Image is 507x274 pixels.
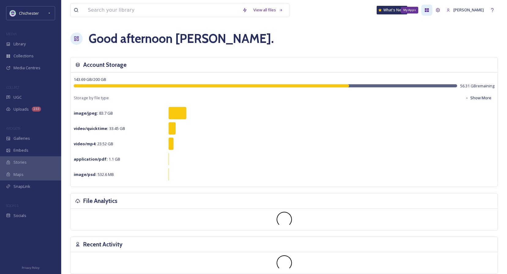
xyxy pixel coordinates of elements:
span: [PERSON_NAME] [453,7,484,13]
span: Uploads [13,106,29,112]
span: SOCIALS [6,203,18,208]
span: Stories [13,159,27,165]
span: Embeds [13,147,28,153]
strong: video/quicktime : [74,126,108,131]
h3: File Analytics [83,196,117,205]
span: 143.69 GB / 200 GB [74,77,106,82]
span: Galleries [13,135,30,141]
strong: image/psd : [74,172,97,177]
span: UGC [13,94,22,100]
span: Storage by file type [74,95,109,101]
span: 23.52 GB [74,141,113,147]
span: Socials [13,213,26,219]
span: WIDGETS [6,126,20,131]
button: Show More [462,92,494,104]
a: View all files [250,4,286,16]
h3: Account Storage [83,60,127,69]
span: COLLECT [6,85,19,89]
span: Maps [13,172,24,177]
a: My Apps [421,5,432,16]
strong: image/jpeg : [74,110,98,116]
span: Library [13,41,26,47]
span: 56.31 GB remaining [460,83,494,89]
span: 532.6 MB [74,172,114,177]
img: Logo_of_Chichester_District_Council.png [10,10,16,16]
span: 83.7 GB [74,110,113,116]
span: Collections [13,53,34,59]
a: What's New [377,6,407,14]
span: SnapLink [13,184,30,189]
div: 233 [32,107,41,112]
strong: application/pdf : [74,156,108,162]
a: [PERSON_NAME] [443,4,487,16]
div: My Apps [401,7,418,13]
strong: video/mp4 : [74,141,96,147]
span: MEDIA [6,32,17,36]
h3: Recent Activity [83,240,122,249]
span: 33.45 GB [74,126,125,131]
span: Media Centres [13,65,40,71]
span: 1.1 GB [74,156,120,162]
span: Chichester [19,10,39,16]
span: Privacy Policy [22,266,39,270]
a: Privacy Policy [22,264,39,271]
input: Search your library [85,3,239,17]
h1: Good afternoon [PERSON_NAME] . [89,29,274,48]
